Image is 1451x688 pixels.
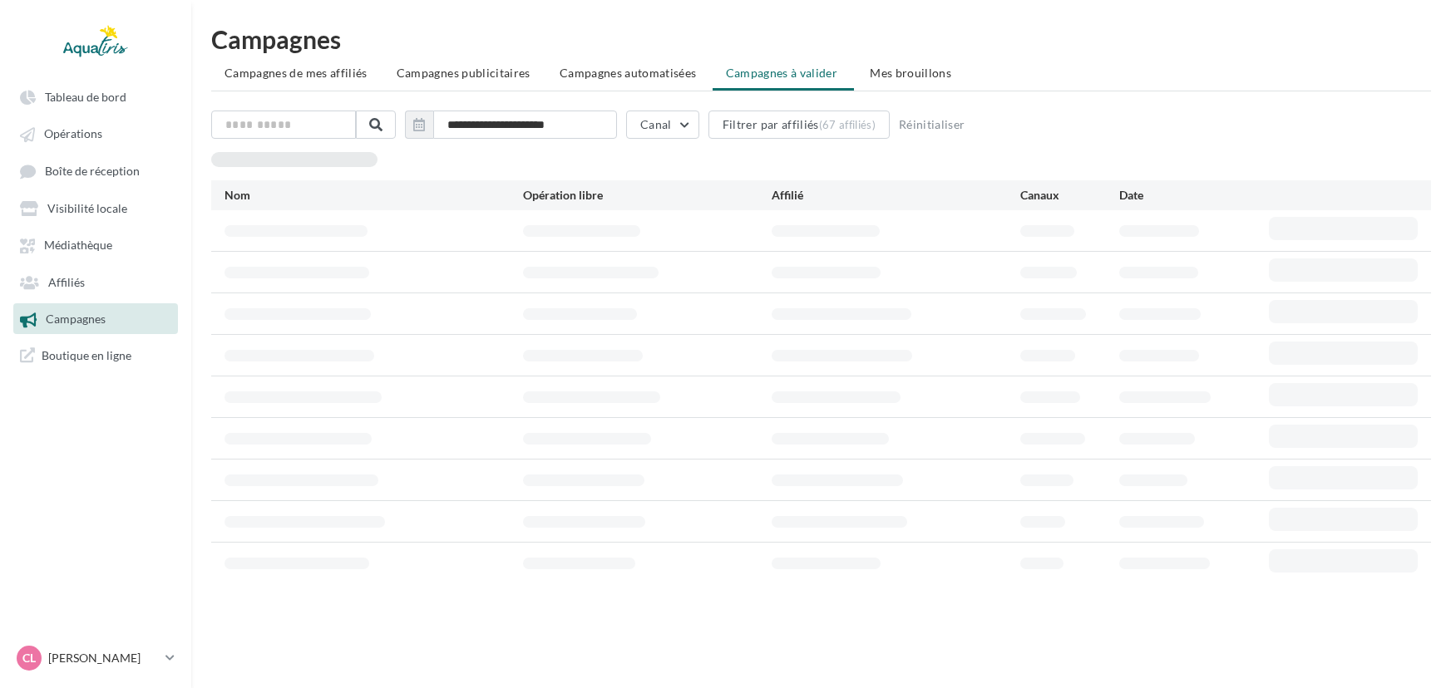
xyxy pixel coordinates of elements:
[10,193,181,223] a: Visibilité locale
[560,66,697,80] span: Campagnes automatisées
[819,118,876,131] div: (67 affiliés)
[42,347,131,363] span: Boutique en ligne
[48,275,85,289] span: Affiliés
[46,312,106,327] span: Campagnes
[48,650,159,666] p: [PERSON_NAME]
[44,127,102,141] span: Opérations
[225,66,368,80] span: Campagnes de mes affiliés
[13,642,178,674] a: CL [PERSON_NAME]
[397,66,531,80] span: Campagnes publicitaires
[626,111,699,139] button: Canal
[870,66,951,80] span: Mes brouillons
[22,650,36,666] span: CL
[45,90,126,104] span: Tableau de bord
[10,267,181,297] a: Affiliés
[45,164,140,178] span: Boîte de réception
[10,81,181,111] a: Tableau de bord
[523,187,772,204] div: Opération libre
[47,201,127,215] span: Visibilité locale
[10,341,181,370] a: Boutique en ligne
[1119,187,1268,204] div: Date
[225,187,523,204] div: Nom
[10,118,181,148] a: Opérations
[708,111,890,139] button: Filtrer par affiliés(67 affiliés)
[10,229,181,259] a: Médiathèque
[10,303,181,333] a: Campagnes
[10,155,181,186] a: Boîte de réception
[772,187,1020,204] div: Affilié
[211,27,1431,52] h1: Campagnes
[892,115,972,135] button: Réinitialiser
[1020,187,1120,204] div: Canaux
[44,238,112,253] span: Médiathèque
